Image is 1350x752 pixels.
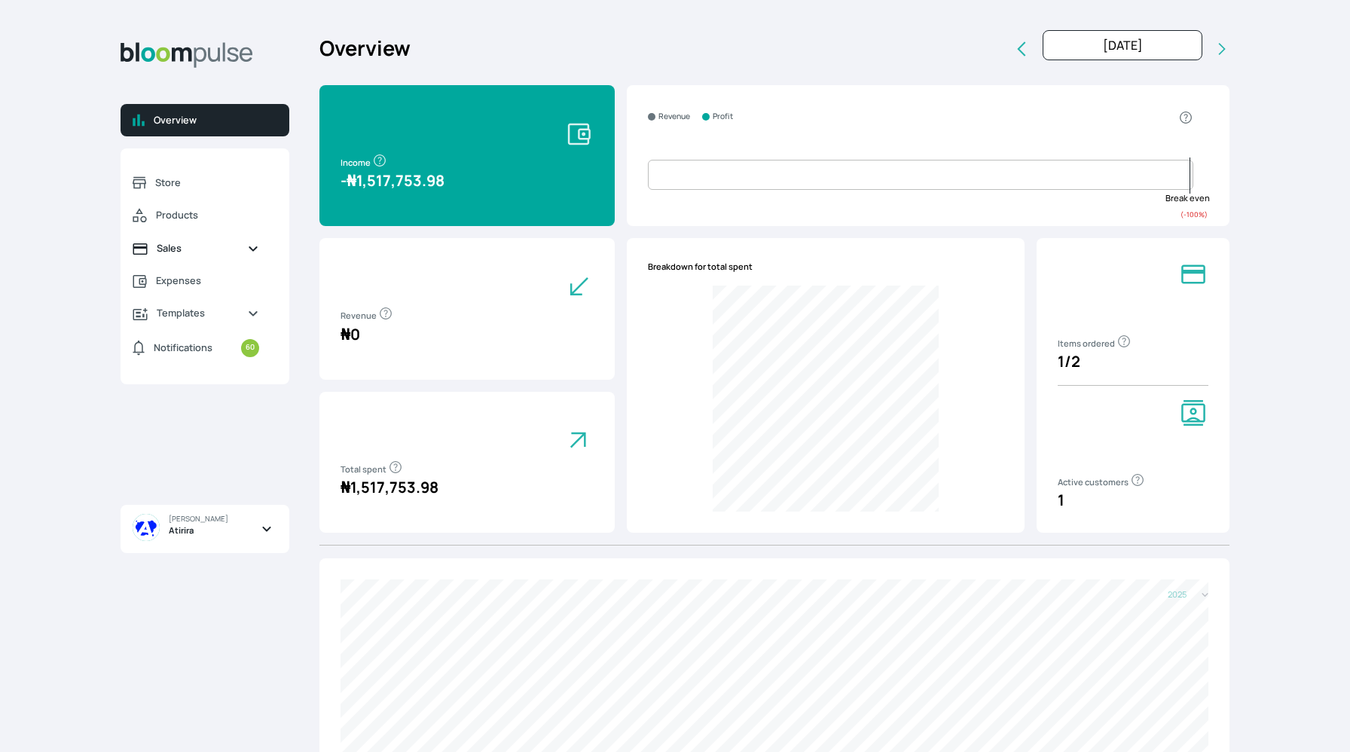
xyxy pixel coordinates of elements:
span: 1,517,753.98 [341,477,438,497]
span: Breakdown for total spent [648,261,753,274]
small: 60 [241,339,259,357]
span: ₦ [341,477,350,497]
span: ₦ [347,170,356,191]
span: 0 [341,324,360,344]
span: ₦ [341,324,350,344]
span: Overview [154,113,277,127]
a: Overview [121,104,289,136]
a: Notifications60 [121,330,271,366]
small: ( -100 %) [1180,209,1208,219]
span: Expenses [156,274,259,288]
aside: Sidebar [121,30,289,734]
span: Revenue [341,310,393,321]
span: Total spent [341,463,403,475]
a: Templates [121,297,271,329]
a: Expenses [121,264,271,297]
a: Store [121,167,271,199]
h2: Overview [319,33,411,64]
small: Profit [713,111,733,123]
span: Atirira [169,524,194,537]
span: Items ordered [1058,338,1132,349]
span: - 1,517,753.98 [341,170,444,191]
img: Bloom Logo [121,42,253,68]
span: Active customers [1058,476,1145,488]
small: Revenue [658,111,690,123]
a: Products [121,199,271,232]
span: Store [155,176,259,190]
p: 1 [1058,489,1208,512]
span: Products [156,208,259,222]
a: Sales [121,232,271,264]
span: Templates [157,306,235,320]
span: Notifications [154,341,212,355]
p: 1 / 2 [1058,350,1208,373]
span: Income [341,157,387,168]
span: [PERSON_NAME] [169,514,228,524]
span: Sales [157,241,235,255]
